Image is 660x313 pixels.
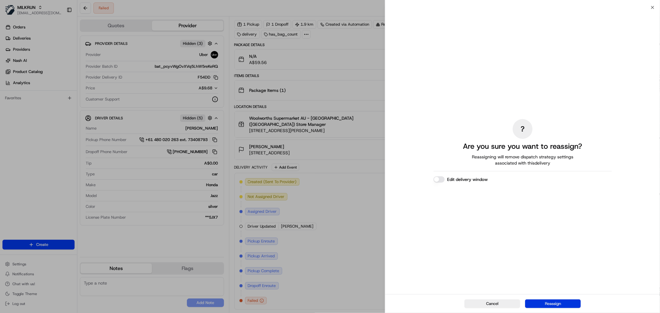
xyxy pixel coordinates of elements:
[464,299,520,308] button: Cancel
[513,119,533,139] div: ?
[463,154,582,166] span: Reassigning will remove dispatch strategy settings associated with this delivery
[463,141,582,151] h2: Are you sure you want to reassign?
[525,299,581,308] button: Reassign
[447,176,488,182] label: Edit delivery window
